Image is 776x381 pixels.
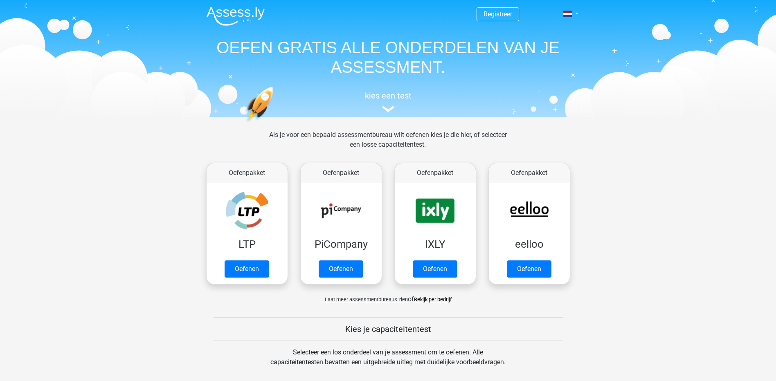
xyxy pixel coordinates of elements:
[200,91,576,112] a: kies een test
[507,260,551,278] a: Oefenen
[319,260,363,278] a: Oefenen
[200,288,576,304] div: of
[263,347,513,377] div: Selecteer een los onderdeel van je assessment om te oefenen. Alle capaciteitentesten bevatten een...
[225,260,269,278] a: Oefenen
[263,130,513,159] div: Als je voor een bepaald assessmentbureau wilt oefenen kies je die hier, of selecteer een losse ca...
[325,296,408,303] span: Laat meer assessmentbureaus zien
[414,296,452,303] a: Bekijk per bedrijf
[214,324,563,334] h5: Kies je capaciteitentest
[200,38,576,77] h1: OEFEN GRATIS ALLE ONDERDELEN VAN JE ASSESSMENT.
[484,10,512,18] a: Registreer
[200,91,576,101] h5: kies een test
[382,106,394,112] img: assessment
[245,87,305,161] img: oefenen
[413,260,457,278] a: Oefenen
[207,7,265,26] img: Assessly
